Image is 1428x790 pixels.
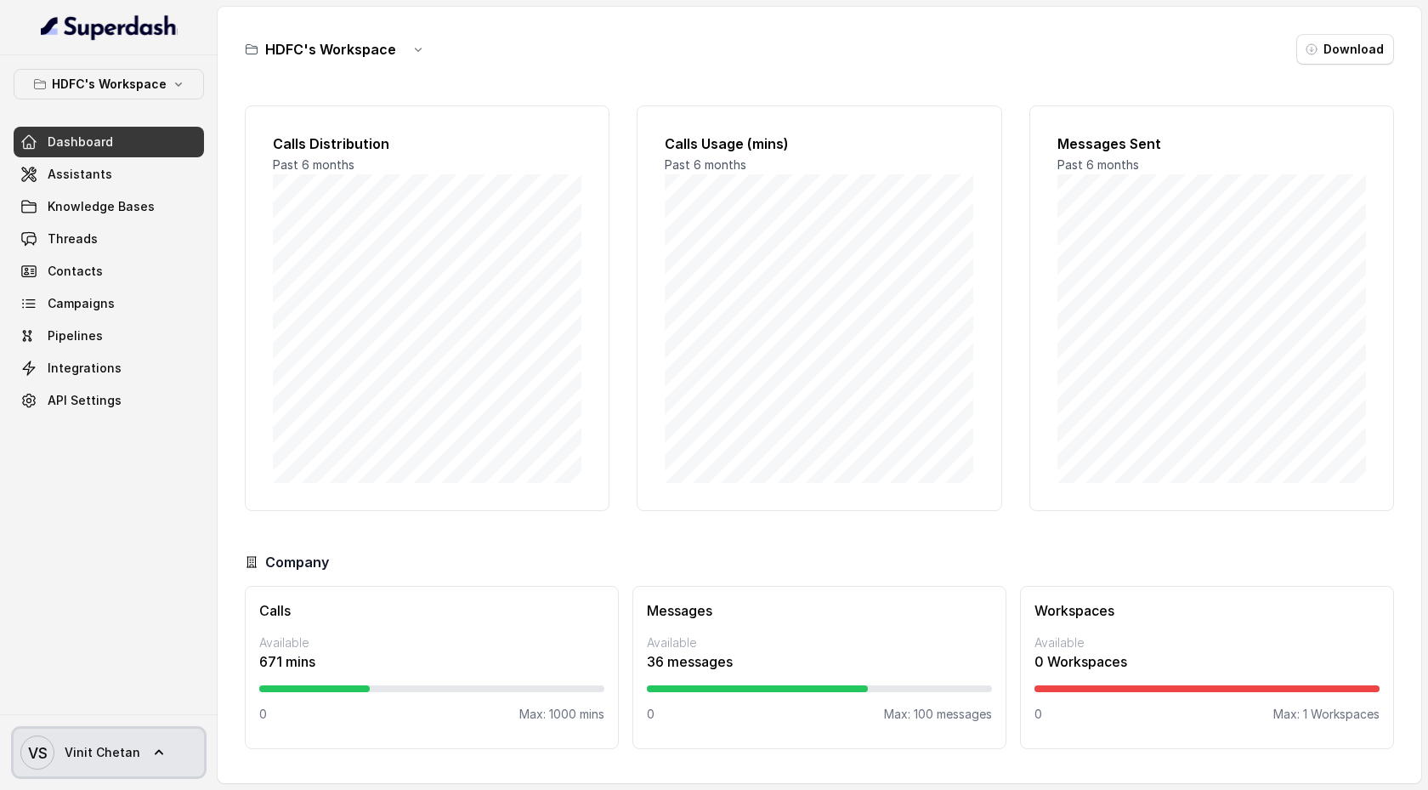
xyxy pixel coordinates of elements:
span: Vinit Chetan [65,744,140,761]
h3: Calls [259,600,604,621]
p: Max: 1000 mins [519,706,604,723]
a: Assistants [14,159,204,190]
p: 0 [1034,706,1042,723]
a: Contacts [14,256,204,287]
h3: Messages [647,600,992,621]
a: API Settings [14,385,204,416]
p: Available [259,634,604,651]
button: HDFC's Workspace [14,69,204,99]
a: Knowledge Bases [14,191,204,222]
img: light.svg [41,14,178,41]
a: Dashboard [14,127,204,157]
span: Threads [48,230,98,247]
a: Vinit Chetan [14,729,204,776]
p: Max: 1 Workspaces [1273,706,1380,723]
span: Integrations [48,360,122,377]
p: 0 [259,706,267,723]
h2: Calls Distribution [273,134,581,154]
h3: Company [265,552,329,572]
span: Contacts [48,263,103,280]
span: Past 6 months [273,157,354,172]
p: HDFC's Workspace [52,74,167,94]
span: Knowledge Bases [48,198,155,215]
span: Assistants [48,166,112,183]
p: 36 messages [647,651,992,672]
a: Integrations [14,353,204,384]
p: Max: 100 messages [884,706,992,723]
p: Available [647,634,992,651]
h3: HDFC's Workspace [265,39,396,60]
span: Past 6 months [1057,157,1139,172]
a: Threads [14,224,204,254]
h3: Workspaces [1034,600,1380,621]
h2: Calls Usage (mins) [665,134,973,154]
span: Dashboard [48,134,113,151]
a: Pipelines [14,321,204,351]
p: 671 mins [259,651,604,672]
span: API Settings [48,392,122,409]
button: Download [1296,34,1394,65]
text: VS [28,744,48,762]
h2: Messages Sent [1057,134,1366,154]
p: Available [1034,634,1380,651]
span: Pipelines [48,327,103,344]
a: Campaigns [14,288,204,319]
p: 0 Workspaces [1034,651,1380,672]
span: Campaigns [48,295,115,312]
span: Past 6 months [665,157,746,172]
p: 0 [647,706,654,723]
